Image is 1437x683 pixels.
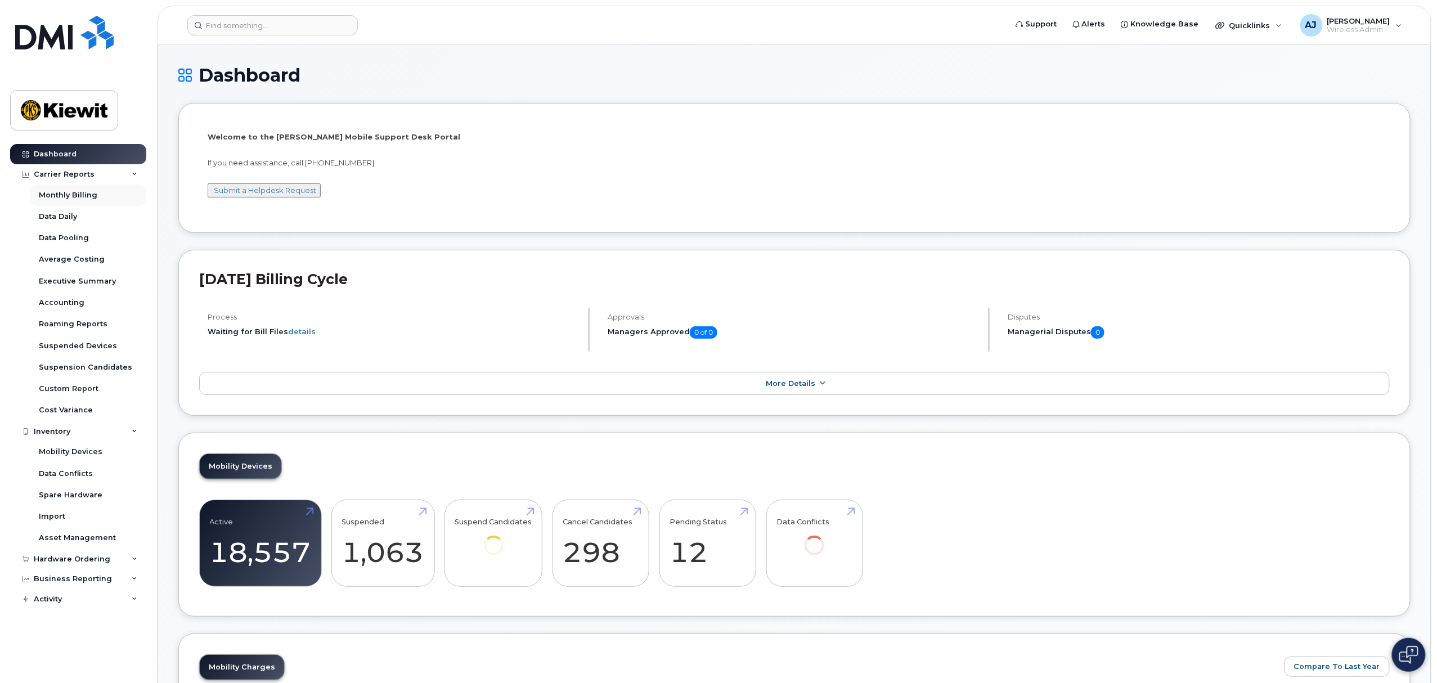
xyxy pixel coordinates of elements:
[1294,661,1380,672] span: Compare To Last Year
[210,506,311,581] a: Active 18,557
[1008,326,1390,339] h5: Managerial Disputes
[199,271,1390,287] h2: [DATE] Billing Cycle
[208,158,1381,168] p: If you need assistance, call [PHONE_NUMBER]
[690,326,717,339] span: 0 of 0
[208,326,579,337] li: Waiting for Bill Files
[776,506,852,571] a: Data Conflicts
[1285,657,1390,677] button: Compare To Last Year
[288,327,316,336] a: details
[342,506,424,581] a: Suspended 1,063
[208,313,579,321] h4: Process
[208,183,321,197] button: Submit a Helpdesk Request
[608,313,979,321] h4: Approvals
[670,506,746,581] a: Pending Status 12
[1091,326,1104,339] span: 0
[1399,646,1418,664] img: Open chat
[178,65,1411,85] h1: Dashboard
[766,379,815,388] span: More Details
[563,506,639,581] a: Cancel Candidates 298
[608,326,979,339] h5: Managers Approved
[208,132,1381,142] p: Welcome to the [PERSON_NAME] Mobile Support Desk Portal
[200,454,281,479] a: Mobility Devices
[1008,313,1390,321] h4: Disputes
[455,506,532,571] a: Suspend Candidates
[200,655,284,680] a: Mobility Charges
[214,186,316,195] a: Submit a Helpdesk Request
